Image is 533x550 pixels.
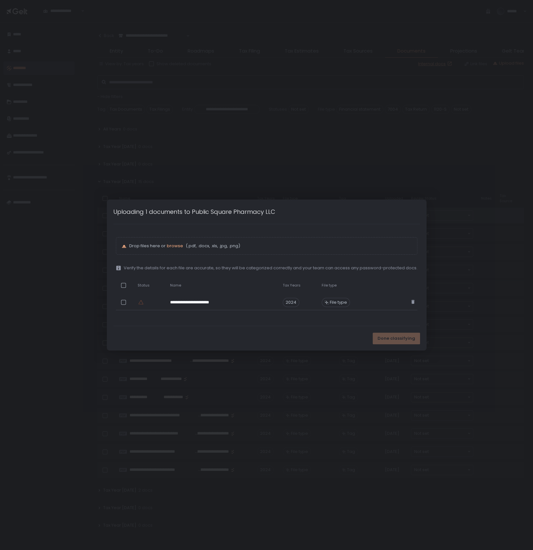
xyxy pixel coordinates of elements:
[170,283,181,288] span: Name
[113,207,275,216] h1: Uploading 1 documents to Public Square Pharmacy LLC
[283,283,301,288] span: Tax Years
[322,283,337,288] span: File type
[138,283,150,288] span: Status
[330,299,347,305] span: File type
[124,265,417,271] span: Verify the details for each file are accurate, so they will be categorized correctly and your tea...
[167,243,183,249] button: browse
[129,243,412,249] p: Drop files here or
[283,298,299,307] span: 2024
[184,243,240,249] span: (.pdf, .docx, .xls, .jpg, .png)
